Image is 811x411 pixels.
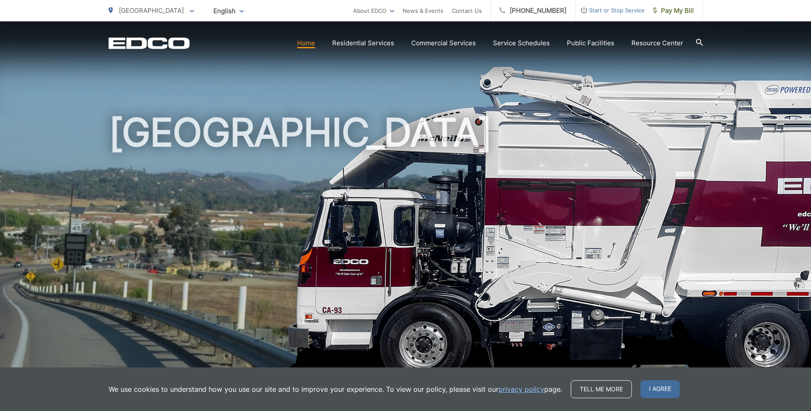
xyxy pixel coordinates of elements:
[297,38,315,48] a: Home
[411,38,476,48] a: Commercial Services
[567,38,614,48] a: Public Facilities
[631,38,683,48] a: Resource Center
[119,6,184,15] span: [GEOGRAPHIC_DATA]
[640,380,680,398] span: I agree
[452,6,482,16] a: Contact Us
[109,384,562,394] p: We use cookies to understand how you use our site and to improve your experience. To view our pol...
[493,38,550,48] a: Service Schedules
[109,37,190,49] a: EDCD logo. Return to the homepage.
[332,38,394,48] a: Residential Services
[571,380,632,398] a: Tell me more
[207,3,250,18] span: English
[109,111,703,382] h1: [GEOGRAPHIC_DATA]
[498,384,544,394] a: privacy policy
[653,6,694,16] span: Pay My Bill
[353,6,394,16] a: About EDCO
[403,6,443,16] a: News & Events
